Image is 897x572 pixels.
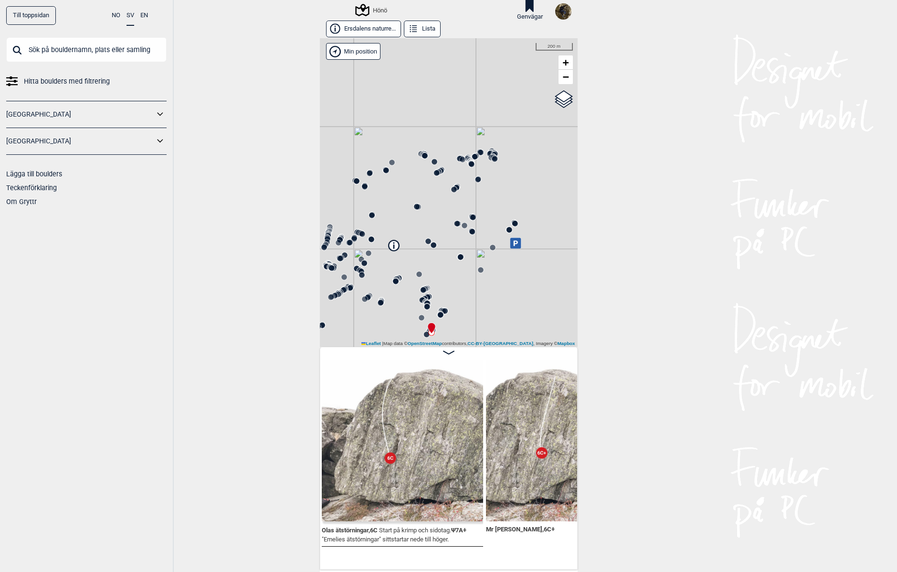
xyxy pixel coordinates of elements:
button: Lista [404,21,441,37]
a: OpenStreetMap [408,341,442,346]
a: Om Gryttr [6,198,37,205]
a: [GEOGRAPHIC_DATA] [6,134,154,148]
a: Mapbox [558,341,575,346]
a: Hitta boulders med filtrering [6,75,167,88]
span: Ψ 7A+ [451,525,466,534]
button: Ersdalens naturre... [326,21,401,37]
img: Olas atstorningar 230410 [322,360,483,521]
span: Mr [PERSON_NAME] , 6C+ [486,524,555,533]
img: Mr Creosote 230410 [486,360,647,521]
span: − [562,71,569,83]
span: Hitta boulders med filtrering [24,75,110,88]
p: Start på krimp och sidotag. [379,527,451,534]
div: 200 m [536,43,573,51]
button: EN [140,6,148,25]
span: Olas ätstörningar , 6C [322,525,378,534]
p: "Emelies ätstörningar" sittstartar nede till höger. [322,536,449,543]
img: Falling [555,3,571,20]
a: CC-BY-[GEOGRAPHIC_DATA] [467,341,533,346]
span: | [382,341,384,346]
a: Lägga till boulders [6,170,62,178]
a: Teckenförklaring [6,184,57,192]
span: + [562,56,569,68]
div: Hönö [357,4,387,16]
a: Leaflet [361,341,381,346]
button: NO [112,6,120,25]
a: [GEOGRAPHIC_DATA] [6,108,154,121]
button: SV [127,6,134,26]
div: Vis min position [326,43,381,60]
a: Zoom in [559,55,573,70]
a: Layers [555,89,573,110]
a: Till toppsidan [6,6,56,25]
a: Zoom out [559,70,573,84]
div: Map data © contributors, , Imagery © [359,340,578,347]
input: Sök på bouldernamn, plats eller samling [6,37,167,62]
